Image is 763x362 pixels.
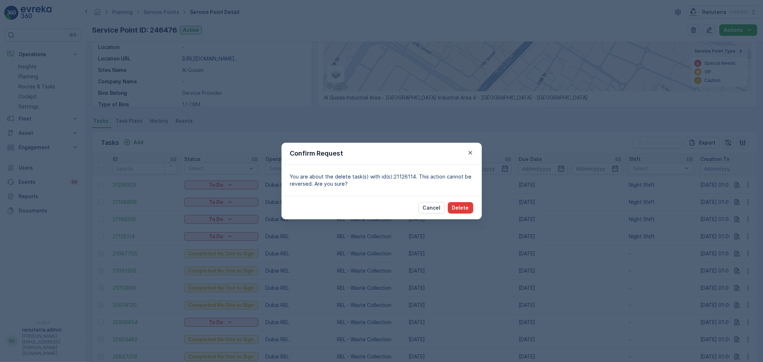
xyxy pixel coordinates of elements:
[419,202,445,214] button: Cancel
[290,148,343,158] p: Confirm Request
[423,204,441,211] p: Cancel
[448,202,473,214] button: Delete
[290,173,473,187] p: You are about the delete task(s) with id(s):21126114. This action cannot be reversed. Are you sure?
[452,204,469,211] p: Delete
